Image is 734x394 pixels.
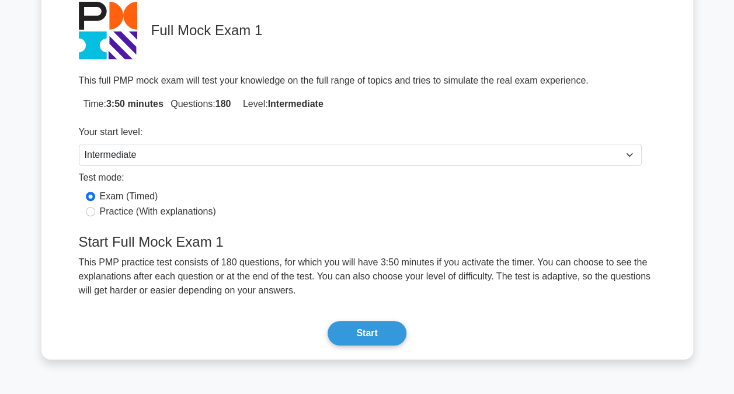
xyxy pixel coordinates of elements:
div: Your start level: [79,125,642,144]
h4: Start Full Mock Exam 1 [72,234,663,251]
div: Test mode: [79,171,642,189]
label: Exam (Timed) [100,189,158,203]
p: This PMP practice test consists of 180 questions, for which you will have 3:50 minutes if you act... [72,255,663,298]
label: Practice (With explanations) [100,205,216,219]
h4: Full Mock Exam 1 [151,22,656,39]
strong: 3:50 minutes [106,99,164,109]
p: This full PMP mock exam will test your knowledge on the full range of topics and tries to simulat... [79,74,589,88]
strong: Intermediate [268,99,323,109]
strong: 180 [215,99,231,109]
span: Questions: [166,99,231,109]
span: Level: [238,99,323,109]
button: Start [328,321,406,345]
p: Time: [79,97,656,111]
